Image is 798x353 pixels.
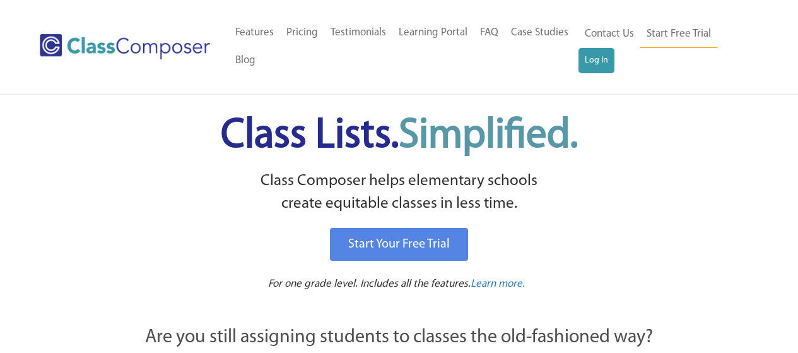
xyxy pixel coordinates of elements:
[229,19,280,47] a: Features
[330,228,468,261] a: Start Your Free Trial
[221,116,578,157] span: Class Lists.
[324,19,392,47] a: Testimonials
[76,170,723,216] p: Class Composer helps elementary schools create equitable classes in less time.
[40,34,210,59] img: Class Composer
[280,19,324,47] a: Pricing
[578,20,749,73] nav: Header Menu
[578,20,640,48] a: Contact Us
[399,116,578,157] span: Simplified.
[471,278,525,289] span: Learn more.
[348,238,450,251] span: Start Your Free Trial
[505,19,575,47] a: Case Studies
[229,19,578,75] nav: Header Menu
[474,19,505,47] a: FAQ
[640,20,717,49] a: Start Free Trial
[392,19,474,47] a: Learning Portal
[78,324,721,352] p: Are you still assigning students to classes the old-fashioned way?
[578,48,614,73] a: Log In
[229,47,262,75] a: Blog
[471,277,525,292] a: Learn more.
[268,278,471,289] span: For one grade level. Includes all the features.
